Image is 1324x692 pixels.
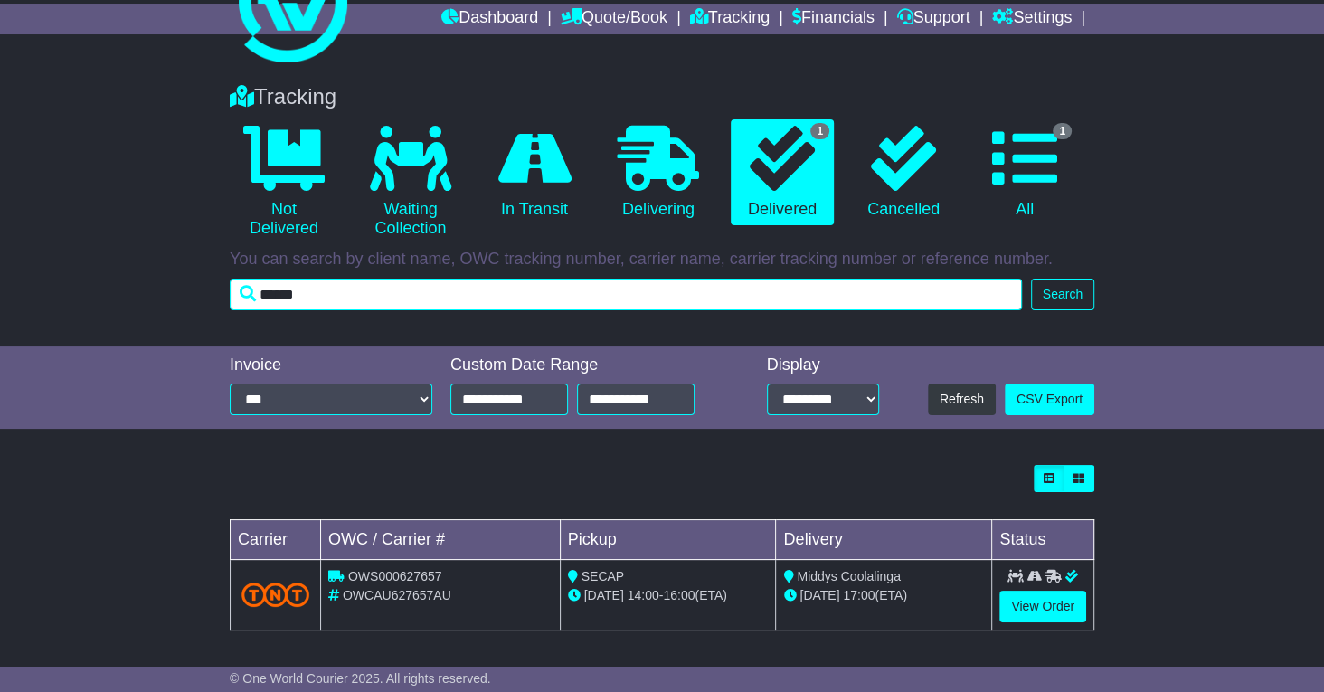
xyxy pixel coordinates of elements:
[731,119,834,226] a: 1 Delivered
[241,583,309,607] img: TNT_Domestic.png
[483,119,586,226] a: In Transit
[343,588,451,602] span: OWCAU627657AU
[767,355,879,375] div: Display
[1053,123,1072,139] span: 1
[450,355,726,375] div: Custom Date Range
[356,119,465,245] a: Waiting Collection
[792,4,875,34] a: Financials
[663,588,695,602] span: 16:00
[1005,384,1094,415] a: CSV Export
[230,355,432,375] div: Invoice
[230,119,338,245] a: Not Delivered
[321,520,561,560] td: OWC / Carrier #
[560,520,776,560] td: Pickup
[230,671,491,686] span: © One World Courier 2025. All rights reserved.
[604,119,713,226] a: Delivering
[568,586,769,605] div: - (ETA)
[928,384,996,415] button: Refresh
[231,520,321,560] td: Carrier
[999,591,1086,622] a: View Order
[582,569,624,583] span: SECAP
[561,4,667,34] a: Quote/Book
[1031,279,1094,310] button: Search
[584,588,624,602] span: [DATE]
[897,4,970,34] a: Support
[783,586,984,605] div: (ETA)
[799,588,839,602] span: [DATE]
[776,520,992,560] td: Delivery
[973,119,1076,226] a: 1 All
[843,588,875,602] span: 17:00
[230,250,1094,270] p: You can search by client name, OWC tracking number, carrier name, carrier tracking number or refe...
[797,569,900,583] span: Middys Coolalinga
[852,119,955,226] a: Cancelled
[992,4,1072,34] a: Settings
[810,123,829,139] span: 1
[628,588,659,602] span: 14:00
[690,4,770,34] a: Tracking
[221,84,1103,110] div: Tracking
[992,520,1094,560] td: Status
[441,4,538,34] a: Dashboard
[348,569,442,583] span: OWS000627657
